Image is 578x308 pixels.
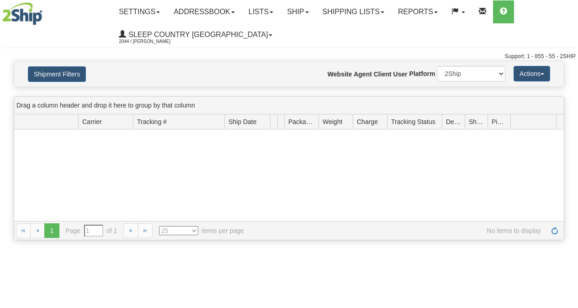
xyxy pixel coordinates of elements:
[323,117,342,126] span: Weight
[159,226,244,235] span: items per page
[391,0,445,23] a: Reports
[469,117,484,126] span: Shipment Issues
[492,117,507,126] span: Pickup Status
[44,223,59,238] span: 1
[14,97,564,114] div: grid grouping header
[357,117,378,126] span: Charge
[391,117,435,126] span: Tracking Status
[112,23,279,46] a: Sleep Country [GEOGRAPHIC_DATA] 2044 / [PERSON_NAME]
[328,70,352,79] label: Website
[288,117,315,126] span: Packages
[119,37,187,46] span: 2044 / [PERSON_NAME]
[257,226,541,235] span: No items to display
[28,66,86,82] button: Shipment Filters
[409,69,435,78] label: Platform
[393,70,408,79] label: User
[228,117,256,126] span: Ship Date
[446,117,461,126] span: Delivery Status
[2,2,42,25] img: logo2044.jpg
[126,31,268,38] span: Sleep Country [GEOGRAPHIC_DATA]
[167,0,242,23] a: Addressbook
[514,66,550,81] button: Actions
[316,0,391,23] a: Shipping lists
[112,0,167,23] a: Settings
[82,117,102,126] span: Carrier
[354,70,372,79] label: Agent
[242,0,280,23] a: Lists
[66,225,117,237] span: Page of 1
[2,53,576,60] div: Support: 1 - 855 - 55 - 2SHIP
[280,0,315,23] a: Ship
[137,117,167,126] span: Tracking #
[374,70,392,79] label: Client
[547,223,562,238] a: Refresh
